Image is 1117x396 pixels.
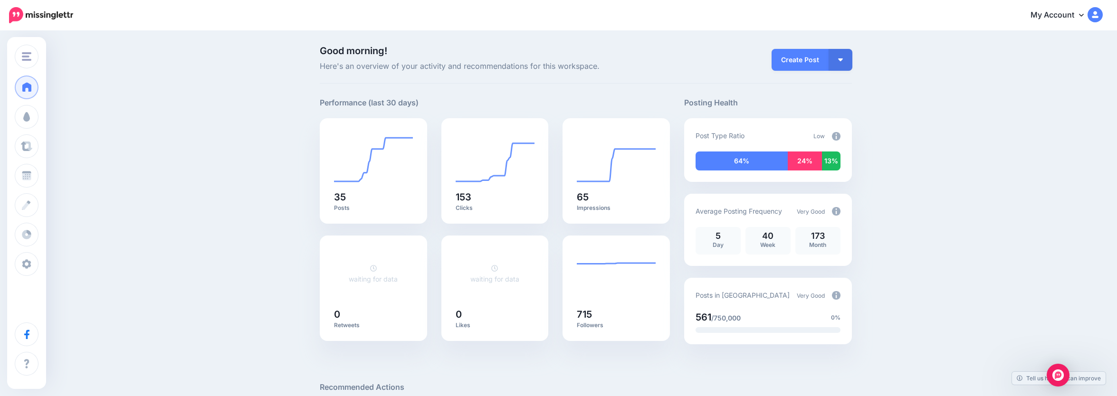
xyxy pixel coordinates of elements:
p: Posts in [GEOGRAPHIC_DATA] [696,290,790,301]
a: Create Post [772,49,829,71]
span: Here's an overview of your activity and recommendations for this workspace. [320,60,670,73]
img: info-circle-grey.png [832,291,840,300]
h5: Posting Health [684,97,852,109]
span: Day [713,241,724,248]
p: 40 [750,232,786,240]
div: 64% of your posts in the last 30 days have been from Drip Campaigns [696,151,788,170]
span: Very Good [797,292,825,299]
a: waiting for data [349,264,398,283]
h5: Recommended Actions [320,381,852,393]
div: Open Intercom Messenger [1047,364,1069,387]
span: /750,000 [711,314,741,322]
h5: 0 [456,310,535,319]
p: Impressions [577,204,656,212]
span: 0% [831,313,840,322]
span: 561 [696,311,711,323]
h5: 0 [334,310,413,319]
img: menu.png [22,52,31,61]
div: 13% of your posts in the last 30 days were manually created (i.e. were not from Drip Campaigns or... [822,151,840,170]
img: info-circle-grey.png [832,207,840,216]
p: Post Type Ratio [696,130,745,141]
span: Very Good [797,208,825,215]
p: Posts [334,204,413,212]
p: Clicks [456,204,535,212]
img: Missinglettr [9,7,73,23]
a: My Account [1021,4,1103,27]
span: Month [809,241,826,248]
div: 24% of your posts in the last 30 days have been from Curated content [788,151,822,170]
p: Likes [456,321,535,329]
p: Retweets [334,321,413,329]
img: arrow-down-white.png [838,58,843,61]
h5: 35 [334,192,413,202]
a: waiting for data [470,264,519,283]
p: Followers [577,321,656,329]
h5: 65 [577,192,656,202]
a: Tell us how we can improve [1012,372,1106,385]
p: 5 [700,232,736,240]
span: Low [813,132,825,140]
h5: 153 [456,192,535,202]
span: Good morning! [320,45,387,57]
h5: 715 [577,310,656,319]
p: Average Posting Frequency [696,206,782,217]
span: Week [760,241,775,248]
img: info-circle-grey.png [832,132,840,141]
p: 173 [800,232,836,240]
h5: Performance (last 30 days) [320,97,419,109]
